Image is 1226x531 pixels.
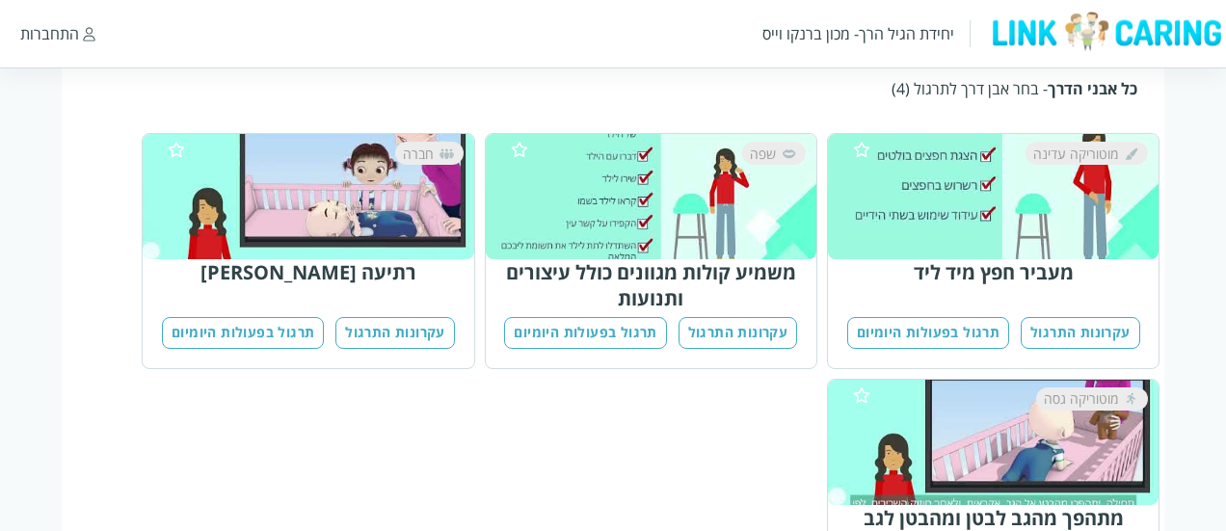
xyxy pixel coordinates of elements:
[162,317,324,349] button: תרגול בפעולות היומיום
[840,259,1147,285] div: מעביר חפץ מיד ליד
[335,317,455,349] button: עקרונות התרגול
[403,145,434,163] span: חברה
[780,145,798,163] img: שפה
[1048,78,1137,99] b: כל אבני הדרך
[154,259,462,285] div: רתיעה [PERSON_NAME]
[89,78,1137,99] div: - בחר אבן דרך לתרגול (4)
[438,145,456,163] img: חברה
[986,11,1226,52] img: logo
[20,23,79,44] div: התחברות
[504,317,666,349] button: תרגול בפעולות היומיום
[762,23,954,44] div: יחידת הגיל הרך- מכון ברנקו וייס
[497,259,805,311] div: משמיע קולות מגוונים כולל עיצורים ותנועות
[847,317,1009,349] button: תרגול בפעולות היומיום
[1122,389,1140,408] img: מוטוריקה גסה
[1033,145,1118,163] span: מוטוריקה עדינה
[1122,145,1140,163] img: מוטוריקה עדינה
[750,145,776,163] span: שפה
[1044,389,1118,408] span: מוטוריקה גסה
[679,317,798,349] button: עקרונות התרגול
[83,27,95,41] img: התחברות
[840,505,1147,531] div: מתהפך מהגב לבטן ומהבטן לגב
[1021,317,1140,349] button: עקרונות התרגול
